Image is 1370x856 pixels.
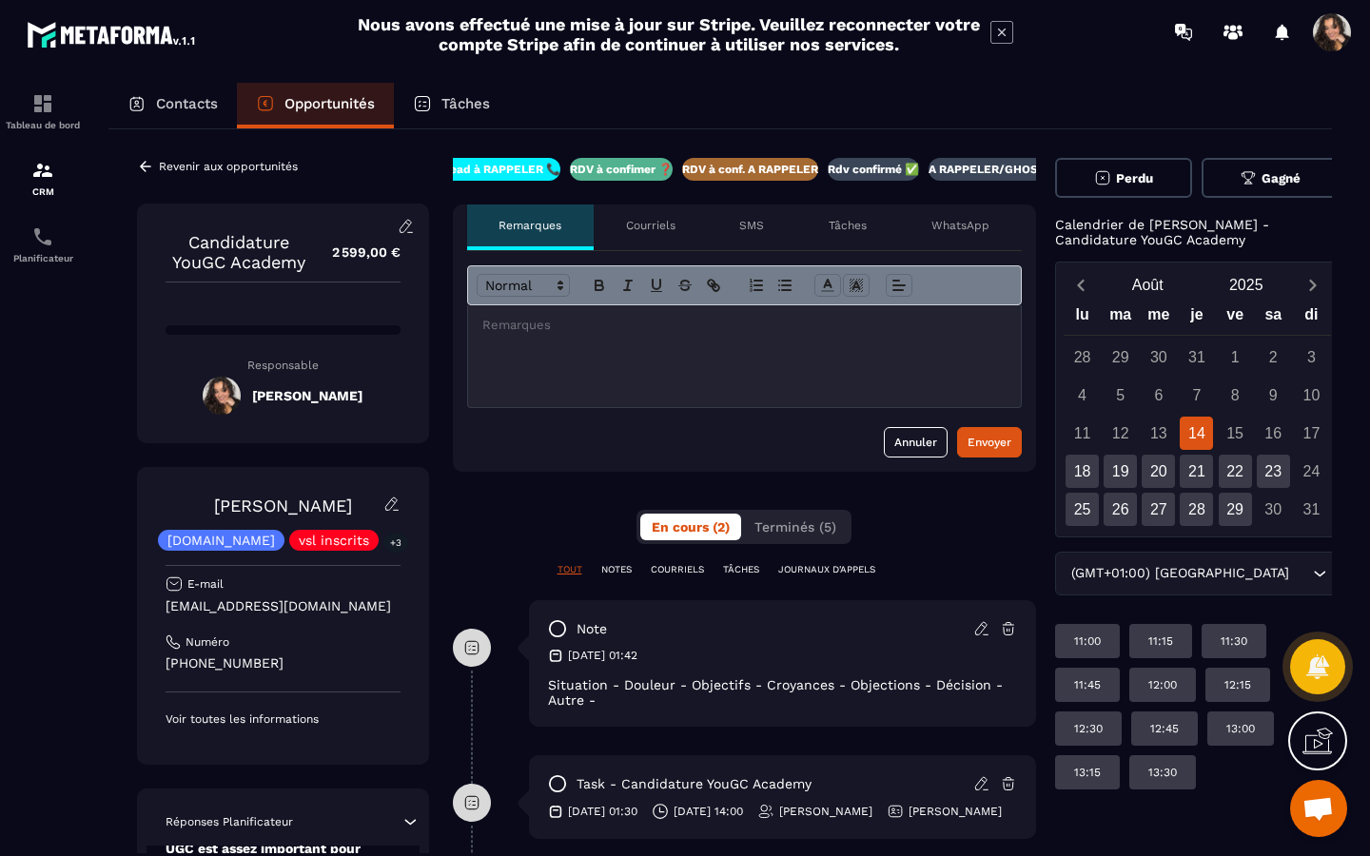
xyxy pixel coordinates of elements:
[1178,302,1216,335] div: je
[739,218,764,233] p: SMS
[187,576,224,592] p: E-mail
[1295,417,1328,450] div: 17
[828,162,919,177] p: Rdv confirmé ✅
[1292,302,1330,335] div: di
[1148,677,1177,692] p: 12:00
[383,533,408,553] p: +3
[577,775,812,793] p: task - Candidature YouGC Academy
[5,78,81,145] a: formationformationTableau de bord
[441,95,490,112] p: Tâches
[1219,417,1252,450] div: 15
[499,218,561,233] p: Remarques
[1216,302,1254,335] div: ve
[1148,633,1173,649] p: 11:15
[1074,765,1101,780] p: 13:15
[779,804,872,819] p: [PERSON_NAME]
[1104,417,1137,450] div: 12
[778,563,875,576] p: JOURNAUX D'APPELS
[1295,455,1328,488] div: 24
[1219,493,1252,526] div: 29
[5,186,81,197] p: CRM
[1180,455,1213,488] div: 21
[166,654,401,672] p: [PHONE_NUMBER]
[166,711,401,727] p: Voir toutes les informations
[1067,563,1294,584] span: (GMT+01:00) [GEOGRAPHIC_DATA]
[1295,493,1328,526] div: 31
[640,514,741,540] button: En cours (2)
[829,218,867,233] p: Tâches
[682,162,818,177] p: RDV à conf. A RAPPELER
[626,218,675,233] p: Courriels
[1064,340,1331,526] div: Calendar days
[1257,455,1290,488] div: 23
[357,14,981,54] h2: Nous avons effectué une mise à jour sur Stripe. Veuillez reconnecter votre compte Stripe afin de ...
[167,534,275,547] p: [DOMAIN_NAME]
[1064,302,1331,526] div: Calendar wrapper
[1295,379,1328,412] div: 10
[1104,493,1137,526] div: 26
[1197,268,1296,302] button: Open years overlay
[652,519,730,535] span: En cours (2)
[186,634,229,650] p: Numéro
[1257,417,1290,450] div: 16
[674,804,743,819] p: [DATE] 14:00
[27,17,198,51] img: logo
[1074,677,1101,692] p: 11:45
[1296,272,1331,298] button: Next month
[1074,721,1103,736] p: 12:30
[884,427,948,457] button: Annuler
[159,160,298,173] p: Revenir aux opportunités
[1221,633,1247,649] p: 11:30
[1064,272,1099,298] button: Previous month
[601,563,632,576] p: NOTES
[1116,171,1153,185] span: Perdu
[1226,721,1255,736] p: 13:00
[5,120,81,130] p: Tableau de bord
[1142,455,1175,488] div: 20
[1066,340,1099,374] div: 28
[237,83,394,128] a: Opportunités
[1262,171,1301,185] span: Gagné
[252,388,362,403] h5: [PERSON_NAME]
[1064,302,1102,335] div: lu
[313,234,401,271] p: 2 599,00 €
[1140,302,1178,335] div: me
[5,253,81,263] p: Planificateur
[1104,379,1137,412] div: 5
[1074,633,1101,649] p: 11:00
[1219,340,1252,374] div: 1
[1257,493,1290,526] div: 30
[108,83,237,128] a: Contacts
[723,563,759,576] p: TÂCHES
[214,496,352,516] a: [PERSON_NAME]
[570,162,673,177] p: RDV à confimer ❓
[299,534,369,547] p: vsl inscrits
[1219,379,1252,412] div: 8
[284,95,375,112] p: Opportunités
[1142,417,1175,450] div: 13
[1202,158,1340,198] button: Gagné
[1104,340,1137,374] div: 29
[1099,268,1198,302] button: Open months overlay
[418,162,560,177] p: New lead à RAPPELER 📞
[1055,552,1340,595] div: Search for option
[1219,455,1252,488] div: 22
[31,225,54,248] img: scheduler
[31,159,54,182] img: formation
[651,563,704,576] p: COURRIELS
[968,433,1011,452] div: Envoyer
[1257,379,1290,412] div: 9
[1254,302,1292,335] div: sa
[1104,455,1137,488] div: 19
[1055,158,1193,198] button: Perdu
[548,677,1017,708] div: Situation - Douleur - Objectifs - Croyances - Objections - Décision - Autre -
[156,95,218,112] p: Contacts
[166,814,293,829] p: Réponses Planificateur
[166,597,401,615] p: [EMAIL_ADDRESS][DOMAIN_NAME]
[931,218,989,233] p: WhatsApp
[909,804,1002,819] p: [PERSON_NAME]
[5,211,81,278] a: schedulerschedulerPlanificateur
[743,514,848,540] button: Terminés (5)
[1148,765,1177,780] p: 13:30
[1142,379,1175,412] div: 6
